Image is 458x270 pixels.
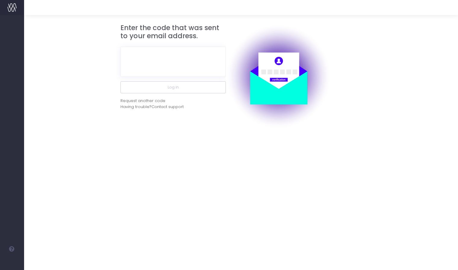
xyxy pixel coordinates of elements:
button: Log in [120,81,226,93]
div: Having trouble? [120,104,226,110]
img: auth.png [226,24,331,129]
img: images/default_profile_image.png [8,258,17,267]
span: Contact support [151,104,184,110]
div: Request another code [120,98,165,104]
h3: Enter the code that was sent to your email address. [120,24,226,40]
